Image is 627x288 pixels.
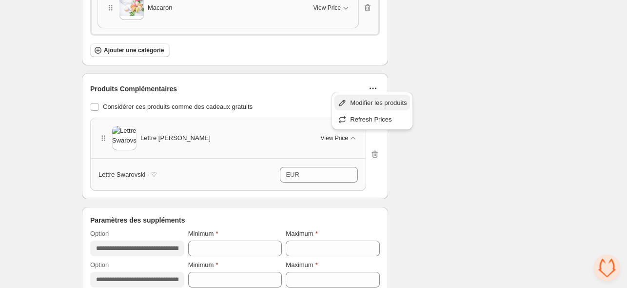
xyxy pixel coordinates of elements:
[188,260,218,270] label: Minimum
[286,229,317,239] label: Maximum
[350,98,407,108] span: Modifier les produits
[112,126,137,150] img: Lettre Swarovski
[321,134,348,142] span: View Price
[90,260,109,270] label: Option
[313,4,341,12] span: View Price
[98,171,157,178] span: Lettre Swarovski - ♡
[140,133,211,143] span: Lettre [PERSON_NAME]
[286,170,299,180] div: EUR
[103,103,253,110] span: Considérer ces produits comme des cadeaux gratuits
[350,115,407,124] span: Refresh Prices
[315,130,364,146] button: View Price
[148,3,173,13] span: Macaron
[90,43,170,57] button: Ajouter une catégorie
[594,255,620,281] a: Ouvrir le chat
[188,229,218,239] label: Minimum
[90,229,109,239] label: Option
[90,215,185,225] span: Paramètres des suppléments
[104,46,164,54] span: Ajouter une catégorie
[286,260,317,270] label: Maximum
[90,84,177,94] span: Produits Complémentaires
